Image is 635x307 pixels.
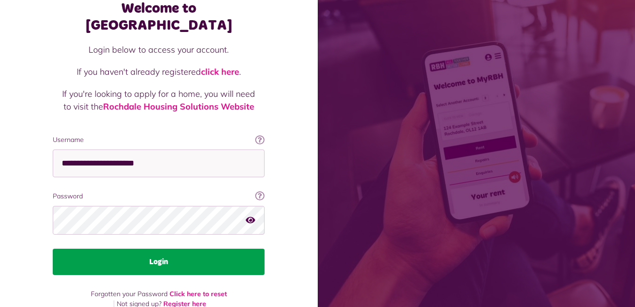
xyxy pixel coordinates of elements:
p: If you're looking to apply for a home, you will need to visit the [62,87,255,113]
a: Rochdale Housing Solutions Website [103,101,254,112]
button: Login [53,249,265,275]
p: If you haven't already registered . [62,65,255,78]
p: Login below to access your account. [62,43,255,56]
label: Username [53,135,265,145]
a: Click here to reset [169,290,227,298]
label: Password [53,191,265,201]
a: click here [201,66,239,77]
span: Forgotten your Password [91,290,168,298]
